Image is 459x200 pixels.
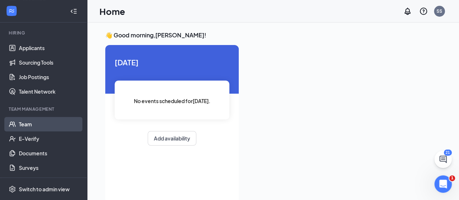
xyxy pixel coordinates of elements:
a: Team [19,117,81,131]
div: SS [437,8,442,14]
h3: 👋 Good morning, [PERSON_NAME] ! [105,31,441,39]
a: E-Verify [19,131,81,146]
button: Add availability [148,131,196,146]
div: 21 [444,150,452,156]
svg: Collapse [70,8,77,15]
svg: ChatActive [439,155,447,164]
a: Talent Network [19,84,81,99]
a: Surveys [19,160,81,175]
div: Team Management [9,106,79,112]
div: Hiring [9,30,79,36]
button: ChatActive [434,151,452,168]
svg: Settings [9,185,16,193]
iframe: Intercom live chat [434,175,452,193]
a: Documents [19,146,81,160]
a: Applicants [19,41,81,55]
svg: QuestionInfo [419,7,428,16]
span: [DATE] [115,57,229,68]
span: No events scheduled for [DATE] . [134,97,210,105]
span: 1 [449,175,455,181]
svg: Notifications [403,7,412,16]
div: Switch to admin view [19,185,70,193]
svg: WorkstreamLogo [8,7,15,15]
h1: Home [99,5,125,17]
a: Sourcing Tools [19,55,81,70]
a: Job Postings [19,70,81,84]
